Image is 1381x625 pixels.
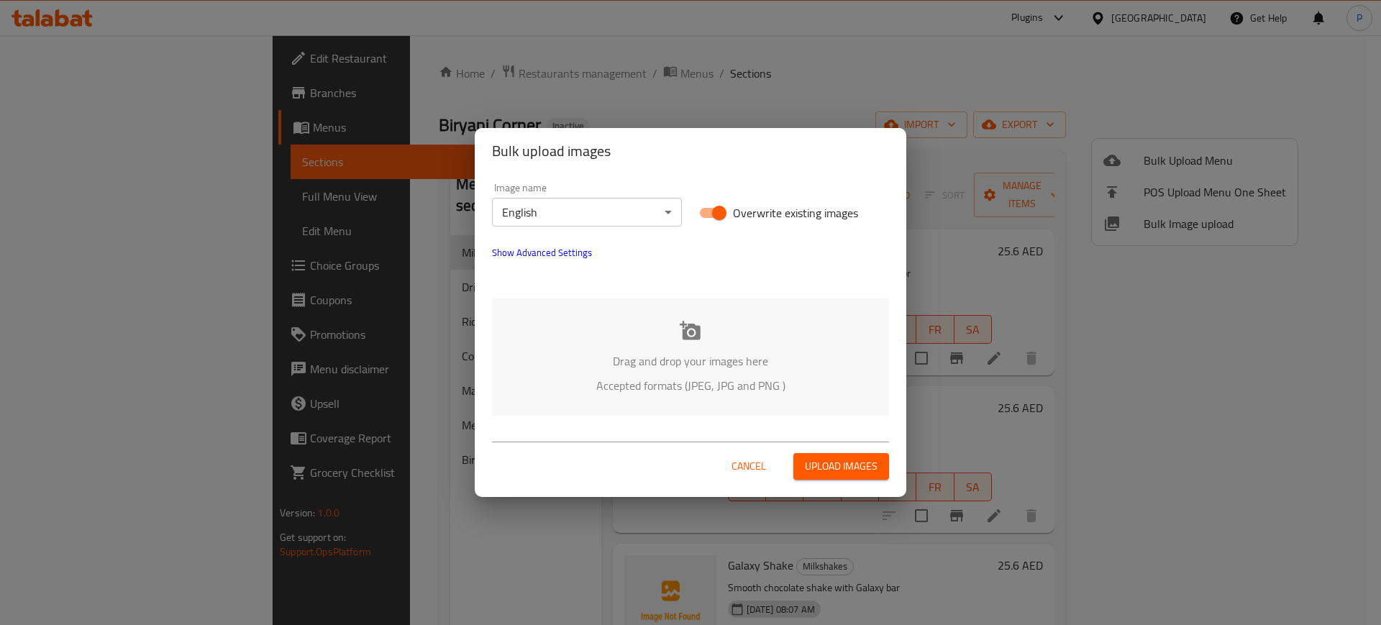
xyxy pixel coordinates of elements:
[514,377,867,394] p: Accepted formats (JPEG, JPG and PNG )
[726,453,772,480] button: Cancel
[492,140,889,163] h2: Bulk upload images
[514,352,867,370] p: Drag and drop your images here
[492,198,682,227] div: English
[793,453,889,480] button: Upload images
[731,457,766,475] span: Cancel
[492,244,592,261] span: Show Advanced Settings
[805,457,878,475] span: Upload images
[733,204,858,222] span: Overwrite existing images
[483,235,601,270] button: show more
